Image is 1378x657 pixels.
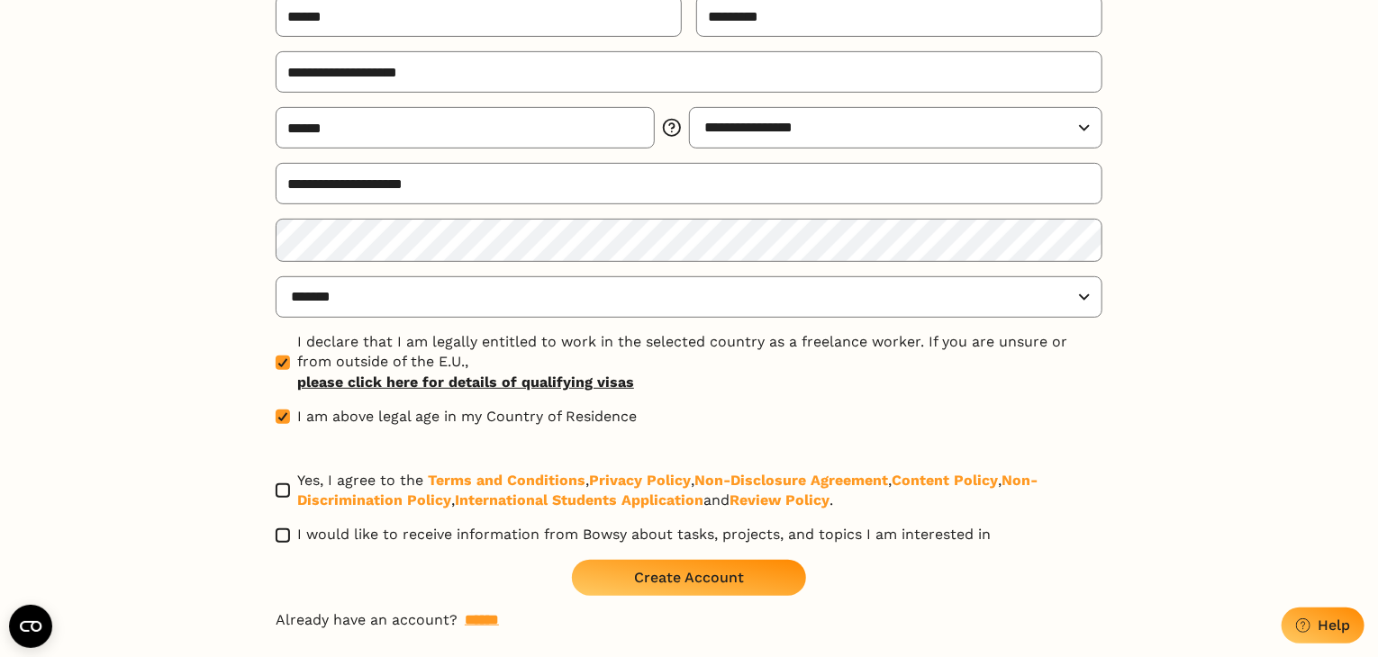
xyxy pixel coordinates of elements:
[1282,607,1364,643] button: Help
[694,472,888,489] a: Non-Disclosure Agreement
[297,332,1102,392] span: I declare that I am legally entitled to work in the selected country as a freelance worker. If yo...
[730,491,830,508] a: Review Policy
[428,472,585,489] a: Terms and Conditions
[9,605,52,648] button: Open CMP widget
[297,373,1102,392] a: please click here for details of qualifying visas
[455,491,703,508] a: International Students Application
[634,569,744,586] div: Create Account
[276,610,1102,630] p: Already have an account?
[892,472,998,489] a: Content Policy
[297,525,991,544] span: I would like to receive information from Bowsy about tasks, projects, and topics I am interested in
[589,472,691,489] a: Privacy Policy
[297,407,637,427] span: I am above legal age in my Country of Residence
[572,560,806,596] button: Create Account
[297,471,1102,511] span: Yes, I agree to the , , , , , and .
[1318,616,1350,634] div: Help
